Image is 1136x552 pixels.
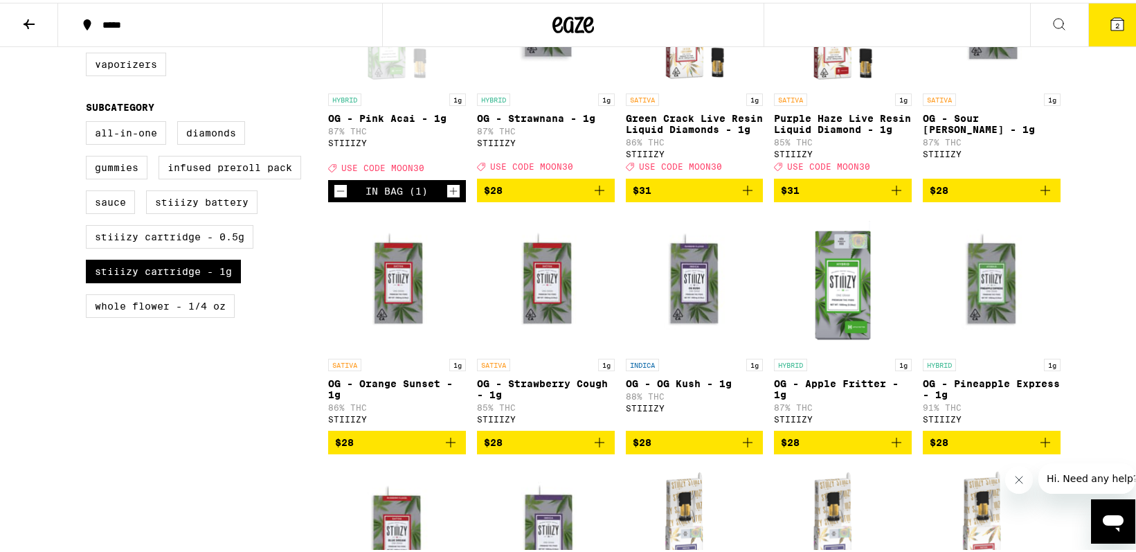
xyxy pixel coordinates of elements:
p: HYBRID [774,356,807,368]
p: OG - Strawnana - 1g [477,110,615,121]
img: STIIIZY - OG - Strawberry Cough - 1g [477,211,615,349]
span: USE CODE MOON30 [341,161,424,170]
div: STIIIZY [626,147,764,156]
p: Purple Haze Live Resin Liquid Diamond - 1g [774,110,912,132]
p: 86% THC [626,135,764,144]
iframe: Close message [1005,463,1033,491]
a: Open page for OG - Strawberry Cough - 1g from STIIIZY [477,211,615,428]
p: SATIVA [626,91,659,103]
p: 91% THC [923,400,1061,409]
p: 87% THC [328,124,466,133]
p: HYBRID [477,91,510,103]
button: Add to bag [477,428,615,452]
button: Add to bag [328,428,466,452]
p: OG - Pineapple Express - 1g [923,375,1061,398]
div: STIIIZY [328,136,466,145]
button: Add to bag [626,428,764,452]
label: Whole Flower - 1/4 oz [86,292,235,315]
p: 86% THC [328,400,466,409]
span: USE CODE MOON30 [787,160,870,169]
a: Open page for OG - Apple Fritter - 1g from STIIIZY [774,211,912,428]
p: SATIVA [328,356,361,368]
iframe: Button to launch messaging window [1091,497,1135,541]
label: Diamonds [177,118,245,142]
p: 1g [598,91,615,103]
p: INDICA [626,356,659,368]
p: 1g [746,356,763,368]
p: 1g [598,356,615,368]
span: $28 [335,434,354,445]
p: OG - Strawberry Cough - 1g [477,375,615,398]
button: Add to bag [774,176,912,199]
span: $28 [484,434,503,445]
span: $28 [484,182,503,193]
p: 87% THC [923,135,1061,144]
button: Add to bag [477,176,615,199]
p: 1g [746,91,763,103]
a: Open page for OG - Pineapple Express - 1g from STIIIZY [923,211,1061,428]
p: 87% THC [477,124,615,133]
div: STIIIZY [774,412,912,421]
p: 85% THC [774,135,912,144]
img: STIIIZY - OG - Pineapple Express - 1g [923,211,1061,349]
span: $31 [781,182,800,193]
span: USE CODE MOON30 [490,160,573,169]
span: 2 [1115,19,1119,27]
span: $28 [930,182,948,193]
span: $28 [633,434,651,445]
a: Open page for OG - Orange Sunset - 1g from STIIIZY [328,211,466,428]
p: OG - OG Kush - 1g [626,375,764,386]
div: STIIIZY [774,147,912,156]
p: 1g [449,91,466,103]
span: Hi. Need any help? [8,10,100,21]
p: SATIVA [477,356,510,368]
button: Add to bag [923,176,1061,199]
img: STIIIZY - OG - OG Kush - 1g [626,211,764,349]
label: STIIIZY Cartridge - 0.5g [86,222,253,246]
span: $31 [633,182,651,193]
span: $28 [781,434,800,445]
button: Add to bag [626,176,764,199]
label: Vaporizers [86,50,166,73]
div: STIIIZY [626,401,764,410]
p: OG - Apple Fritter - 1g [774,375,912,398]
p: HYBRID [923,356,956,368]
button: Increment [447,181,460,195]
div: STIIIZY [477,136,615,145]
p: HYBRID [328,91,361,103]
p: SATIVA [774,91,807,103]
legend: Subcategory [86,99,154,110]
div: STIIIZY [923,147,1061,156]
div: In Bag (1) [366,183,428,194]
p: 1g [1044,356,1061,368]
p: 1g [895,356,912,368]
p: 85% THC [477,400,615,409]
p: OG - Orange Sunset - 1g [328,375,466,398]
label: STIIIZY Cartridge - 1g [86,257,241,281]
p: 88% THC [626,389,764,398]
span: USE CODE MOON30 [639,160,722,169]
label: STIIIZY Battery [146,188,258,211]
span: $28 [930,434,948,445]
p: 1g [449,356,466,368]
p: OG - Sour [PERSON_NAME] - 1g [923,110,1061,132]
p: SATIVA [923,91,956,103]
div: STIIIZY [477,412,615,421]
p: OG - Pink Acai - 1g [328,110,466,121]
p: 1g [895,91,912,103]
button: Decrement [334,181,348,195]
label: Infused Preroll Pack [159,153,301,177]
img: STIIIZY - OG - Apple Fritter - 1g [774,211,912,349]
label: All-In-One [86,118,166,142]
div: STIIIZY [328,412,466,421]
label: Gummies [86,153,147,177]
img: STIIIZY - OG - Orange Sunset - 1g [328,211,466,349]
a: Open page for OG - OG Kush - 1g from STIIIZY [626,211,764,428]
button: Add to bag [923,428,1061,452]
p: 1g [1044,91,1061,103]
p: Green Crack Live Resin Liquid Diamonds - 1g [626,110,764,132]
button: Add to bag [774,428,912,452]
iframe: Message from company [1038,461,1135,491]
div: STIIIZY [923,412,1061,421]
p: 87% THC [774,400,912,409]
